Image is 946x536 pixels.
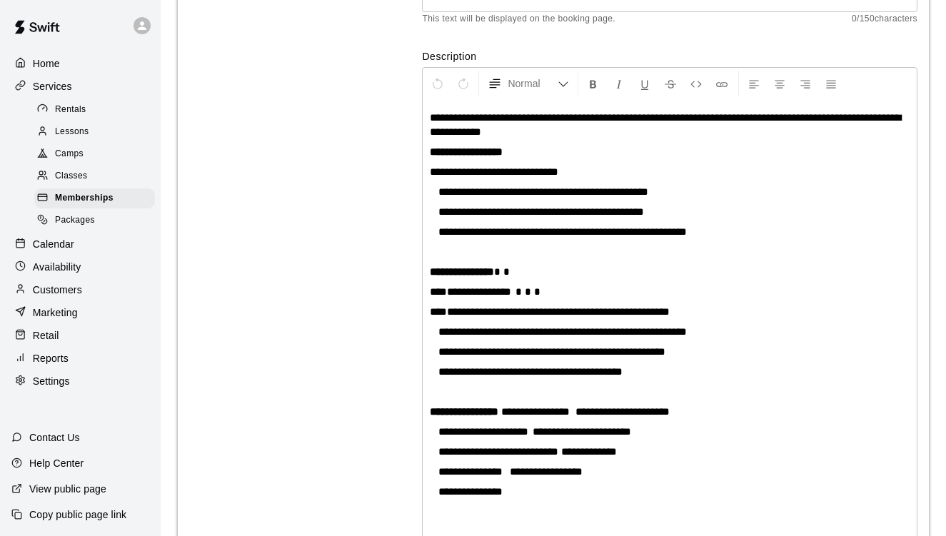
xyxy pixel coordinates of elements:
p: Calendar [33,237,74,251]
div: Classes [34,166,155,186]
button: Left Align [742,71,766,96]
button: Insert Code [684,71,708,96]
a: Marketing [11,302,149,323]
div: Rentals [34,100,155,120]
span: This text will be displayed on the booking page. [422,12,615,26]
div: Packages [34,211,155,231]
p: Marketing [33,305,78,320]
p: Home [33,56,60,71]
button: Format Italics [607,71,631,96]
a: Calendar [11,233,149,255]
a: Reports [11,348,149,369]
button: Justify Align [819,71,843,96]
a: Rentals [34,98,161,121]
button: Formatting Options [482,71,575,96]
a: Classes [34,166,161,188]
p: Retail [33,328,59,343]
a: Availability [11,256,149,278]
a: Camps [34,143,161,166]
a: Packages [34,210,161,232]
a: Retail [11,325,149,346]
span: Memberships [55,191,114,206]
button: Center Align [768,71,792,96]
p: Reports [33,351,69,365]
a: Customers [11,279,149,300]
a: Memberships [34,188,161,210]
p: Copy public page link [29,507,126,522]
button: Insert Link [710,71,734,96]
p: Services [33,79,72,93]
button: Undo [426,71,450,96]
span: 0 / 150 characters [852,12,917,26]
button: Right Align [793,71,817,96]
p: Contact Us [29,430,80,445]
div: Lessons [34,122,155,142]
button: Format Bold [581,71,605,96]
span: Classes [55,169,87,183]
a: Home [11,53,149,74]
p: Availability [33,260,81,274]
span: Normal [508,76,558,91]
a: Settings [11,370,149,392]
span: Packages [55,213,95,228]
a: Lessons [34,121,161,143]
p: Help Center [29,456,84,470]
span: Rentals [55,103,86,117]
p: Customers [33,283,82,297]
div: Camps [34,144,155,164]
button: Redo [451,71,475,96]
span: Lessons [55,125,89,139]
p: View public page [29,482,106,496]
button: Format Strikethrough [658,71,683,96]
div: Memberships [34,188,155,208]
a: Services [11,76,149,97]
span: Camps [55,147,84,161]
label: Description [422,49,917,64]
button: Format Underline [633,71,657,96]
p: Settings [33,374,70,388]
